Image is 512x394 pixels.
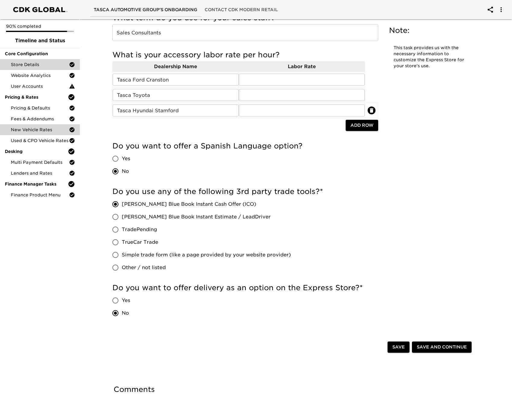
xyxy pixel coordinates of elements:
[483,2,498,17] button: account of current user
[11,170,69,176] span: Lenders and Rates
[239,63,365,70] p: Labor Rate
[5,51,75,57] span: Core Configuration
[388,342,410,353] button: Save
[112,141,378,151] h5: Do you want to offer a Spanish Language option?
[122,239,158,246] span: TrueCar Trade
[389,26,470,35] h5: Note:
[122,264,166,271] span: Other / not listed
[5,37,75,44] span: Timeline and Status
[392,343,405,351] span: Save
[368,106,375,114] button: delete
[350,122,373,129] span: Add Row
[112,187,378,196] h5: Do you use any of the following 3rd party trade tools?
[122,310,129,317] span: No
[11,83,69,89] span: User Accounts
[394,45,466,69] p: This task provides us with the necessary information to customize the Express Store for your stor...
[5,181,68,187] span: Finance Manager Tasks
[94,6,197,14] span: Tasca Automotive Group's Onboarding
[5,148,68,154] span: Desking
[122,168,129,175] span: No
[112,283,378,293] h5: Do you want to offer delivery as an option on the Express Store?
[205,6,278,14] span: Contact CDK Modern Retail
[5,94,68,100] span: Pricing & Rates
[113,63,239,70] p: Dealership Name
[122,155,130,162] span: Yes
[6,23,74,29] p: 90% completed
[417,343,467,351] span: Save and Continue
[346,120,378,131] button: Add Row
[122,213,271,221] span: [PERSON_NAME] Blue Book Instant Estimate / LeadDriver
[122,201,256,208] span: [PERSON_NAME] Blue Book Instant Cash Offer (ICO)
[11,159,69,165] span: Multi Payment Defaults
[122,226,157,233] span: TradePending
[11,116,69,122] span: Fees & Addendums
[11,62,69,68] span: Store Details
[112,24,378,41] input: Example: Brand Specialist
[11,192,69,198] span: Finance Product Menu
[122,251,291,259] span: Simple trade form (like a page provided by your website provider)
[412,342,472,353] button: Save and Continue
[11,127,69,133] span: New Vehicle Rates
[494,2,508,17] button: account of current user
[11,72,69,78] span: Website Analytics
[112,50,378,60] h5: What is your accessory labor rate per hour?
[11,105,69,111] span: Pricing & Defaults
[11,138,69,144] span: Used & CPO Vehicle Rates
[122,297,130,304] span: Yes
